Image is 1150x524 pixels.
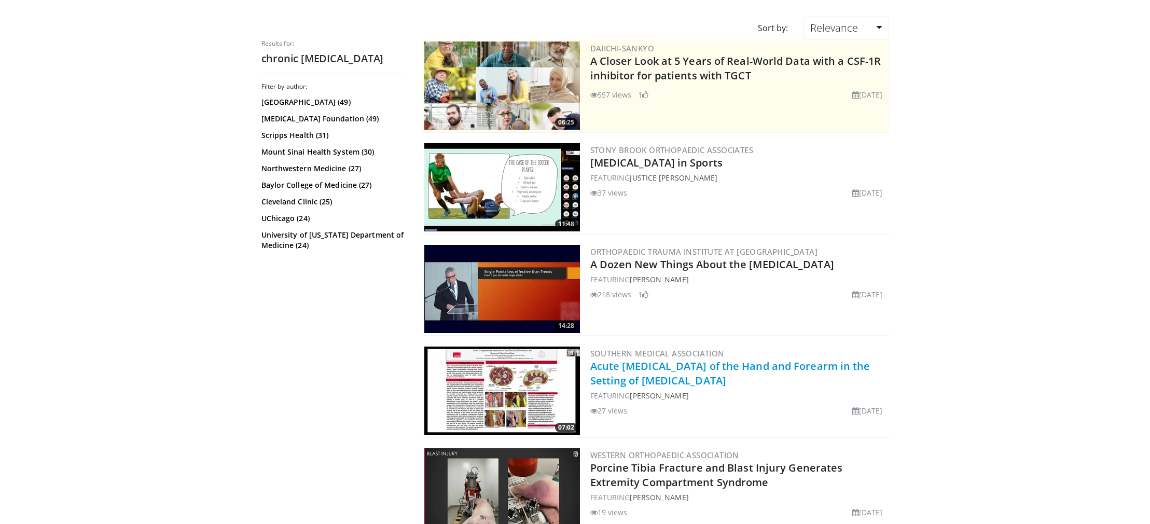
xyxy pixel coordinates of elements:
a: Cleveland Clinic (25) [261,197,404,207]
img: 93c22cae-14d1-47f0-9e4a-a244e824b022.png.300x170_q85_crop-smart_upscale.jpg [424,42,580,130]
li: 27 views [590,405,628,416]
div: FEATURING [590,274,887,285]
a: [GEOGRAPHIC_DATA] (49) [261,97,404,107]
p: Results for: [261,39,407,48]
img: 4876151c-cd6a-47ca-84c2-12e96f9c4357.300x170_q85_crop-smart_upscale.jpg [424,347,580,435]
a: Porcine Tibia Fracture and Blast Injury Generates Extremity Compartment Syndrome [590,461,843,489]
a: A Dozen New Things About the [MEDICAL_DATA] [590,257,834,271]
a: Northwestern Medicine (27) [261,163,404,174]
a: [PERSON_NAME] [630,492,688,502]
a: Orthopaedic Trauma Institute at [GEOGRAPHIC_DATA] [590,246,818,257]
a: [PERSON_NAME] [630,391,688,401]
span: Relevance [810,21,858,35]
div: FEATURING [590,390,887,401]
a: University of [US_STATE] Department of Medicine (24) [261,230,404,251]
a: Acute [MEDICAL_DATA] of the Hand and Forearm in the Setting of [MEDICAL_DATA] [590,359,870,388]
li: [DATE] [852,507,883,518]
a: 14:28 [424,245,580,333]
h3: Filter by author: [261,82,407,91]
a: Daiichi-Sankyo [590,43,655,53]
a: 07:02 [424,347,580,435]
span: 14:28 [555,321,577,330]
img: da861f59-dec0-43de-afd3-d8a416eeddeb.300x170_q85_crop-smart_upscale.jpg [424,143,580,231]
li: 557 views [590,89,632,100]
li: [DATE] [852,89,883,100]
li: [DATE] [852,289,883,300]
a: [MEDICAL_DATA] in Sports [590,156,723,170]
a: [PERSON_NAME] [630,274,688,284]
a: A Closer Look at 5 Years of Real-World Data with a CSF-1R inhibitor for patients with TGCT [590,54,881,82]
li: 19 views [590,507,628,518]
a: Mount Sinai Health System (30) [261,147,404,157]
a: Scripps Health (31) [261,130,404,141]
span: 11:48 [555,219,577,229]
li: 37 views [590,187,628,198]
a: 06:25 [424,42,580,130]
li: 218 views [590,289,632,300]
a: Relevance [803,17,889,39]
span: 07:02 [555,423,577,432]
li: [DATE] [852,405,883,416]
a: Western Orthopaedic Association [590,450,739,460]
h2: chronic [MEDICAL_DATA] [261,52,407,65]
div: Sort by: [750,17,796,39]
div: FEATURING [590,172,887,183]
img: 6546d963-822d-4768-ac9f-1b52ada8cdda.300x170_q85_crop-smart_upscale.jpg [424,245,580,333]
a: [MEDICAL_DATA] Foundation (49) [261,114,404,124]
a: Southern Medical Association [590,348,725,358]
a: Justice [PERSON_NAME] [630,173,717,183]
a: 11:48 [424,143,580,231]
div: FEATURING [590,492,887,503]
span: 06:25 [555,118,577,127]
li: [DATE] [852,187,883,198]
li: 1 [638,89,648,100]
a: Baylor College of Medicine (27) [261,180,404,190]
a: Stony Brook Orthopaedic Associates [590,145,754,155]
li: 1 [638,289,648,300]
a: UChicago (24) [261,213,404,224]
